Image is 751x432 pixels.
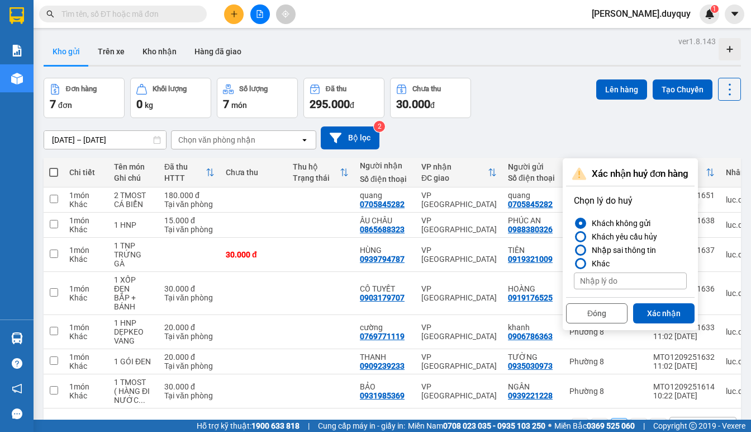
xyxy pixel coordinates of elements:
[574,194,687,208] p: Chọn lý do huỷ
[114,378,153,387] div: 1 TMOST
[569,327,642,336] div: Phường 8
[508,191,558,200] div: quang
[421,382,497,400] div: VP [GEOGRAPHIC_DATA]
[711,5,719,13] sup: 1
[159,158,220,187] th: Toggle SortBy
[421,353,497,370] div: VP [GEOGRAPHIC_DATA]
[408,420,545,432] span: Miền Nam
[164,225,215,234] div: Tại văn phòng
[360,225,405,234] div: 0865688323
[164,382,215,391] div: 30.000 đ
[69,246,103,255] div: 1 món
[360,361,405,370] div: 0909239233
[508,246,558,255] div: TIÊN
[653,353,715,361] div: MTO1209251632
[508,361,553,370] div: 0935030973
[574,273,687,289] input: Nhập lý do
[164,191,215,200] div: 180.000 đ
[396,97,430,111] span: 30.000
[653,382,715,391] div: MTO1209251614
[390,78,471,118] button: Chưa thu30.000đ
[164,391,215,400] div: Tại văn phòng
[653,332,715,341] div: 11:02 [DATE]
[69,353,103,361] div: 1 món
[326,85,346,93] div: Đã thu
[648,158,720,187] th: Toggle SortBy
[186,38,250,65] button: Hàng đã giao
[360,191,410,200] div: quang
[350,101,354,110] span: đ
[44,78,125,118] button: Đơn hàng7đơn
[360,332,405,341] div: 0769771119
[653,79,712,100] button: Tạo Chuyến
[44,131,166,149] input: Select a date range.
[564,158,648,187] th: Toggle SortBy
[678,35,716,48] div: ver 1.8.143
[360,293,405,302] div: 0903179707
[276,4,296,24] button: aim
[197,420,300,432] span: Hỗ trợ kỹ thuật:
[251,421,300,430] strong: 1900 633 818
[360,200,405,209] div: 0705845282
[69,382,103,391] div: 1 món
[360,353,410,361] div: THANH
[360,175,410,184] div: Số điện thoại
[69,332,103,341] div: Khác
[421,284,497,302] div: VP [GEOGRAPHIC_DATA]
[719,38,741,60] div: Tạo kho hàng mới
[566,162,695,186] div: Xác nhận huỷ đơn hàng
[69,293,103,302] div: Khác
[569,357,642,366] div: Phường 8
[69,361,103,370] div: Khác
[421,323,497,341] div: VP [GEOGRAPHIC_DATA]
[114,173,153,182] div: Ghi chú
[114,293,153,311] div: BẮP + BÁNH
[9,7,24,24] img: logo-vxr
[58,101,72,110] span: đơn
[730,9,740,19] span: caret-down
[114,200,153,209] div: CÁ BIỂN
[217,78,298,118] button: Số lượng7món
[164,323,215,332] div: 20.000 đ
[421,162,488,171] div: VP nhận
[508,162,558,171] div: Người gửi
[705,9,715,19] img: icon-new-feature
[725,4,744,24] button: caret-down
[145,101,153,110] span: kg
[89,38,134,65] button: Trên xe
[508,332,553,341] div: 0906786363
[587,421,635,430] strong: 0369 525 060
[508,216,558,225] div: PHÚC AN
[569,387,642,396] div: Phường 8
[164,162,206,171] div: Đã thu
[508,353,558,361] div: TƯỜNG
[250,4,270,24] button: file-add
[583,7,700,21] span: [PERSON_NAME].duyquy
[508,200,553,209] div: 0705845282
[360,161,410,170] div: Người nhận
[321,126,379,149] button: Bộ lọc
[596,79,647,100] button: Lên hàng
[412,85,441,93] div: Chưa thu
[239,85,268,93] div: Số lượng
[114,241,153,250] div: 1 TNP
[223,97,229,111] span: 7
[421,216,497,234] div: VP [GEOGRAPHIC_DATA]
[508,225,553,234] div: 0988380326
[114,250,153,268] div: TRỨNG GÀ
[164,293,215,302] div: Tại văn phòng
[114,275,153,293] div: 1 XỐP ĐEN
[443,421,545,430] strong: 0708 023 035 - 0935 103 250
[11,332,23,344] img: warehouse-icon
[226,168,282,177] div: Chưa thu
[153,85,187,93] div: Khối lượng
[61,8,193,20] input: Tìm tên, số ĐT hoặc mã đơn
[508,255,553,264] div: 0919321009
[12,383,22,394] span: notification
[508,382,558,391] div: NGÂN
[360,323,410,332] div: cường
[12,408,22,419] span: message
[308,420,310,432] span: |
[134,38,186,65] button: Kho nhận
[69,255,103,264] div: Khác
